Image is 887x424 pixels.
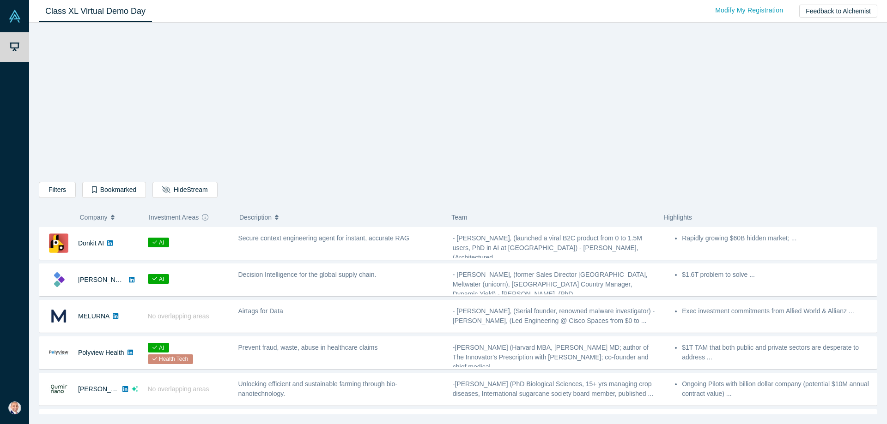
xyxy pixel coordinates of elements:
img: Alchemist Vault Logo [8,10,21,23]
img: Qumir Nano's Logo [49,379,68,399]
span: Secure context engineering agent for instant, accurate RAG [238,234,409,242]
span: Team [451,214,467,221]
span: Investment Areas [149,208,199,227]
a: Polyview Health [78,349,124,356]
a: Class XL Virtual Demo Day [39,0,152,22]
button: Bookmarked [82,182,146,198]
li: $1T TAM that both public and private sectors are desperate to address ... [682,343,872,362]
span: Prevent fraud, waste, abuse in healthcare claims [238,344,378,351]
li: Rapidly growing $60B hidden market; ... [682,233,872,243]
button: Feedback to Alchemist [799,5,877,18]
a: MELURNA [78,312,109,320]
img: Donkit AI's Logo [49,233,68,253]
span: AI [148,274,169,284]
span: Unlocking efficient and sustainable farming through bio-nanotechnology. [238,380,398,397]
li: Ongoing Pilots with billion dollar company (potential $10M annual contract value) ... [682,379,872,399]
li: $1.6T problem to solve ... [682,270,872,280]
img: Polyview Health's Logo [49,343,68,362]
a: [PERSON_NAME] [78,276,131,283]
a: Modify My Registration [705,2,793,18]
span: -[PERSON_NAME] (Harvard MBA, [PERSON_NAME] MD; author of The Innovator's Prescription with [PERSO... [453,344,649,370]
span: No overlapping areas [148,385,209,393]
img: Haas V's Account [8,401,21,414]
span: Description [239,208,272,227]
span: - [PERSON_NAME], (launched a viral B2C product from 0 to 1.5M users, PhD in AI at [GEOGRAPHIC_DAT... [453,234,642,261]
span: Decision Intelligence for the global supply chain. [238,271,377,278]
a: Donkit AI [78,239,104,247]
span: No overlapping areas [148,312,209,320]
button: Description [239,208,442,227]
svg: dsa ai sparkles [132,386,138,392]
span: Health Tech [148,354,193,364]
span: Highlights [663,214,692,221]
img: MELURNA's Logo [49,306,68,326]
span: AI [148,238,169,247]
span: Company [80,208,108,227]
span: - [PERSON_NAME], (former Sales Director [GEOGRAPHIC_DATA], Meltwater (unicorn), [GEOGRAPHIC_DATA]... [453,271,648,298]
img: Kimaru AI's Logo [49,270,68,289]
span: - [PERSON_NAME], (Serial founder, renowned malware investigator) - [PERSON_NAME], (Led Engineerin... [453,307,655,324]
a: [PERSON_NAME] [78,385,131,393]
li: Exec investment commitments from Allied World & Allianz ... [682,306,872,316]
span: -[PERSON_NAME] (PhD Biological Sciences, 15+ yrs managing crop diseases, International sugarcane ... [453,380,653,397]
span: Airtags for Data [238,307,283,315]
button: HideStream [152,182,217,198]
span: AI [148,343,169,352]
iframe: Alchemist Class XL Demo Day: Vault [329,30,587,175]
button: Filters [39,182,76,198]
button: Company [80,208,140,227]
